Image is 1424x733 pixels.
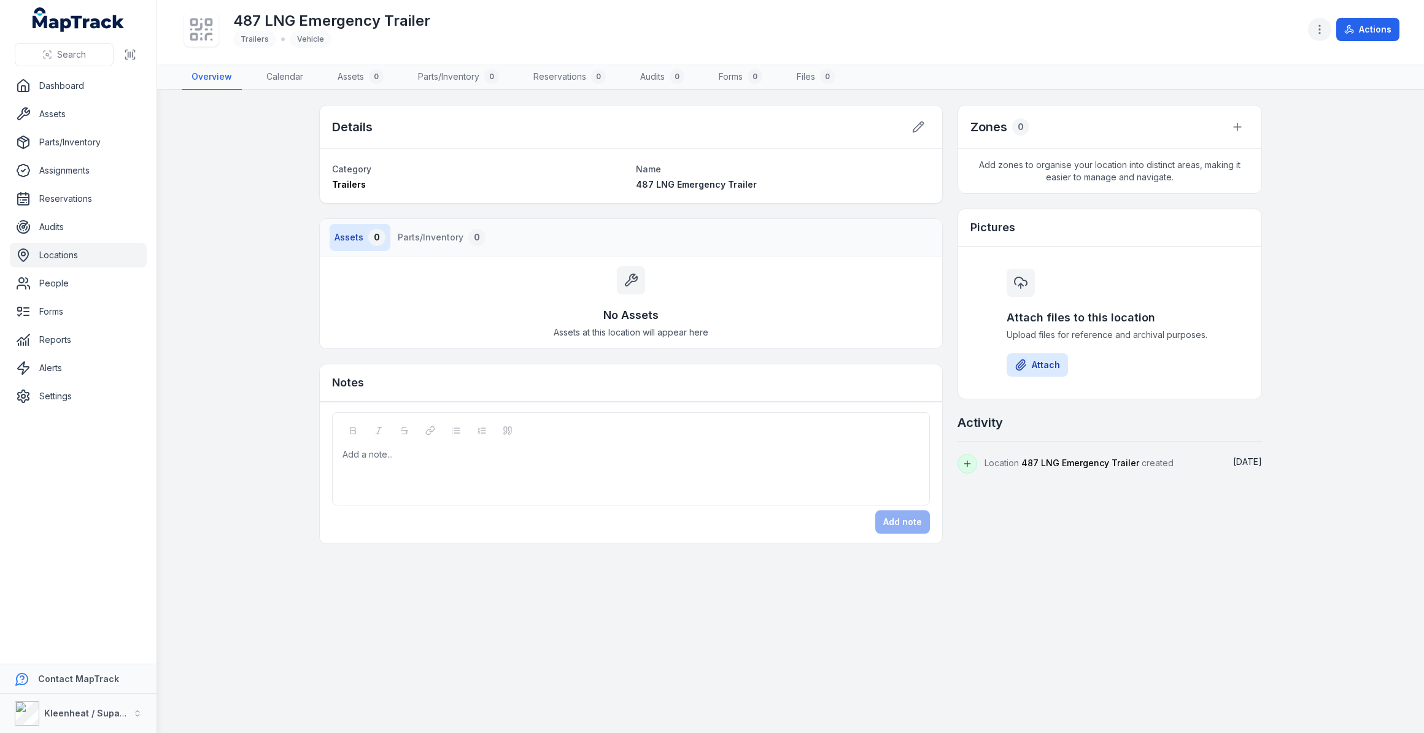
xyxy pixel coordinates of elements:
h2: Details [332,118,373,136]
span: 487 LNG Emergency Trailer [636,179,757,190]
time: 11/10/2024, 10:47:59 am [1233,456,1262,467]
h1: 487 LNG Emergency Trailer [233,11,430,31]
a: Forms [10,299,147,324]
a: Alerts [10,356,147,380]
button: Search [15,43,114,66]
span: Trailers [332,179,366,190]
div: 0 [820,69,835,84]
span: Search [57,48,86,61]
span: 487 LNG Emergency Trailer [1021,458,1139,468]
a: Parts/Inventory0 [408,64,509,90]
a: Dashboard [10,74,147,98]
button: Actions [1336,18,1399,41]
h3: Notes [332,374,364,391]
span: Location created [985,458,1174,468]
div: 0 [748,69,762,84]
span: [DATE] [1233,456,1262,467]
a: Reservations0 [524,64,616,90]
div: 0 [468,229,486,246]
a: Assets [10,102,147,126]
a: Parts/Inventory [10,130,147,155]
button: Parts/Inventory0 [393,224,490,251]
h3: Pictures [970,219,1015,236]
button: Assets0 [330,224,390,251]
a: Reservations [10,186,147,211]
h2: Zones [970,118,1007,136]
a: MapTrack [33,7,125,32]
h3: No Assets [603,307,659,324]
a: Calendar [257,64,313,90]
span: Assets at this location will appear here [554,326,708,339]
h3: Attach files to this location [1007,309,1213,326]
span: Category [332,164,371,174]
a: People [10,271,147,296]
div: 0 [368,229,385,246]
a: Locations [10,243,147,267]
strong: Contact MapTrack [38,674,119,684]
div: 0 [1012,118,1029,136]
h2: Activity [958,414,1003,431]
a: Audits0 [630,64,694,90]
button: Attach [1007,353,1068,377]
a: Reports [10,328,147,352]
a: Assets0 [328,64,393,90]
div: 0 [484,69,499,84]
div: Vehicle [290,31,331,48]
span: Name [636,164,661,174]
a: Assignments [10,158,147,183]
span: Add zones to organise your location into distinct areas, making it easier to manage and navigate. [958,149,1261,193]
a: Audits [10,215,147,239]
a: Overview [182,64,242,90]
span: Upload files for reference and archival purposes. [1007,329,1213,341]
a: Files0 [787,64,845,90]
a: Forms0 [709,64,772,90]
a: Settings [10,384,147,409]
span: Trailers [241,34,269,44]
strong: Kleenheat / Supagas [44,708,136,718]
div: 0 [670,69,684,84]
div: 0 [369,69,384,84]
div: 0 [591,69,606,84]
